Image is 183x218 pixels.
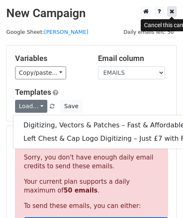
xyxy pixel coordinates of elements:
[44,29,88,35] a: [PERSON_NAME]
[141,178,183,218] iframe: Chat Widget
[98,54,168,63] h5: Email column
[6,29,88,35] small: Google Sheet:
[24,153,159,171] p: Sorry, you don't have enough daily email credits to send these emails.
[15,100,47,113] a: Load...
[60,100,82,113] button: Save
[24,177,159,195] p: Your current plan supports a daily maximum of .
[6,6,177,20] h2: New Campaign
[24,202,159,210] p: To send these emails, you can either:
[121,28,177,37] span: Daily emails left: 50
[15,88,51,96] a: Templates
[121,29,177,35] a: Daily emails left: 50
[15,66,66,79] a: Copy/paste...
[15,54,85,63] h5: Variables
[64,187,98,194] strong: 50 emails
